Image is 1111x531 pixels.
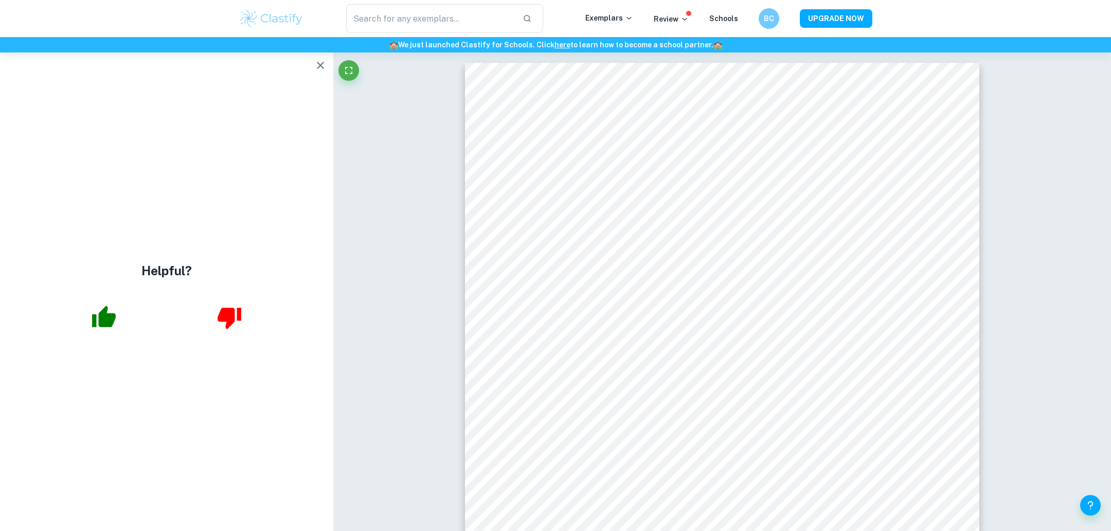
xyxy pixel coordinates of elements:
[389,41,398,49] span: 🏫
[338,60,359,81] button: Fullscreen
[763,13,775,24] h6: BC
[1080,495,1101,516] button: Help and Feedback
[800,9,872,28] button: UPGRADE NOW
[713,41,722,49] span: 🏫
[654,13,689,25] p: Review
[554,41,570,49] a: here
[239,8,304,29] img: Clastify logo
[759,8,779,29] button: BC
[141,261,192,280] h4: Helpful?
[346,4,514,33] input: Search for any exemplars...
[2,39,1109,50] h6: We just launched Clastify for Schools. Click to learn how to become a school partner.
[585,12,633,24] p: Exemplars
[709,14,738,23] a: Schools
